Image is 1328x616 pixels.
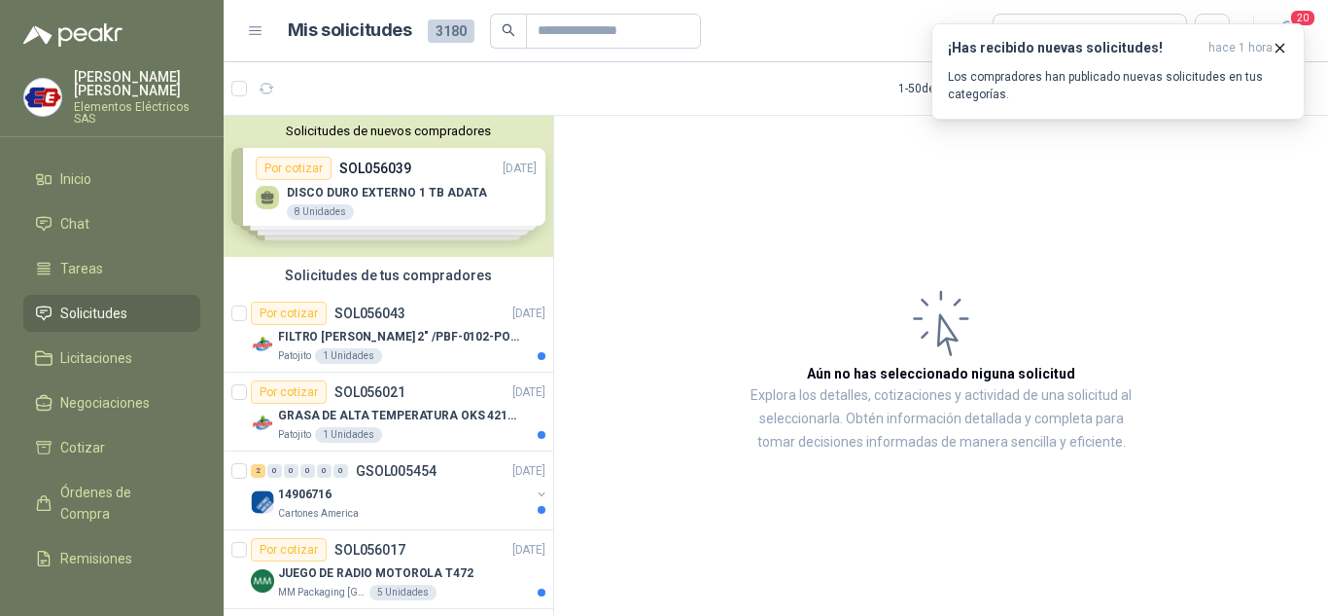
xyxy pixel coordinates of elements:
[251,459,549,522] a: 2 0 0 0 0 0 GSOL005454[DATE] Company Logo14906716Cartones America
[317,464,332,478] div: 0
[251,464,265,478] div: 2
[1208,40,1273,56] span: hace 1 hora
[931,23,1305,120] button: ¡Has recibido nuevas solicitudes!hace 1 hora Los compradores han publicado nuevas solicitudes en ...
[278,407,520,425] p: GRASA DE ALTA TEMPERATURA OKS 4210 X 5 KG
[23,161,200,198] a: Inicio
[1289,9,1316,27] span: 20
[60,392,150,414] span: Negociaciones
[251,333,274,356] img: Company Logo
[315,348,382,364] div: 1 Unidades
[60,347,132,369] span: Licitaciones
[23,384,200,421] a: Negociaciones
[224,373,553,452] a: Por cotizarSOL056021[DATE] Company LogoGRASA DE ALTA TEMPERATURA OKS 4210 X 5 KGPatojito1 Unidades
[23,474,200,532] a: Órdenes de Compra
[74,70,200,97] p: [PERSON_NAME] [PERSON_NAME]
[251,569,274,593] img: Company Logo
[24,79,61,116] img: Company Logo
[267,464,282,478] div: 0
[512,462,545,481] p: [DATE]
[60,168,91,190] span: Inicio
[23,429,200,466] a: Cotizar
[278,328,520,346] p: FILTRO [PERSON_NAME] 2" /PBF-0102-PO10-020A
[334,307,405,320] p: SOL056043
[512,383,545,402] p: [DATE]
[251,380,327,404] div: Por cotizar
[224,257,553,294] div: Solicitudes de tus compradores
[23,295,200,332] a: Solicitudes
[334,543,405,557] p: SOL056017
[23,540,200,577] a: Remisiones
[60,482,182,525] span: Órdenes de Compra
[23,205,200,242] a: Chat
[251,490,274,514] img: Company Logo
[1005,20,1046,42] div: Todas
[502,23,515,37] span: search
[60,437,105,458] span: Cotizar
[948,68,1288,103] p: Los compradores han publicado nuevas solicitudes en tus categorías.
[251,412,274,435] img: Company Logo
[224,116,553,257] div: Solicitudes de nuevos compradoresPor cotizarSOL056039[DATE] DISCO DURO EXTERNO 1 TB ADATA8 Unidad...
[356,464,437,478] p: GSOL005454
[23,250,200,287] a: Tareas
[278,506,359,522] p: Cartones America
[512,305,545,323] p: [DATE]
[224,530,553,609] a: Por cotizarSOL056017[DATE] Company LogoJUEGO DE RADIO MOTOROLA T472MM Packaging [GEOGRAPHIC_DATA]...
[23,23,122,47] img: Logo peakr
[251,538,327,562] div: Por cotizar
[278,427,311,443] p: Patojito
[60,258,103,279] span: Tareas
[428,19,474,43] span: 3180
[749,384,1134,454] p: Explora los detalles, cotizaciones y actividad de una solicitud al seleccionarla. Obtén informaci...
[898,73,1018,104] div: 1 - 50 de 870
[288,17,412,45] h1: Mis solicitudes
[60,213,89,235] span: Chat
[23,340,200,377] a: Licitaciones
[807,363,1075,384] h3: Aún no has seleccionado niguna solicitud
[948,40,1201,56] h3: ¡Has recibido nuevas solicitudes!
[300,464,315,478] div: 0
[315,427,382,443] div: 1 Unidades
[74,101,200,125] p: Elementos Eléctricos SAS
[60,548,132,569] span: Remisiones
[278,486,332,504] p: 14906716
[334,385,405,399] p: SOL056021
[369,585,437,600] div: 5 Unidades
[1270,14,1305,49] button: 20
[278,585,366,600] p: MM Packaging [GEOGRAPHIC_DATA]
[251,302,327,325] div: Por cotizar
[278,348,311,364] p: Patojito
[224,294,553,373] a: Por cotizarSOL056043[DATE] Company LogoFILTRO [PERSON_NAME] 2" /PBF-0102-PO10-020APatojito1 Unidades
[284,464,298,478] div: 0
[278,564,473,583] p: JUEGO DE RADIO MOTOROLA T472
[512,541,545,560] p: [DATE]
[60,303,127,324] span: Solicitudes
[231,124,545,138] button: Solicitudes de nuevos compradores
[333,464,348,478] div: 0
